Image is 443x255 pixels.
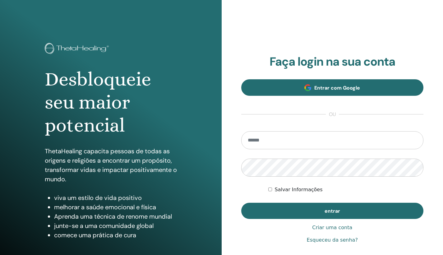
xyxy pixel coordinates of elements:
h1: Desbloqueie seu maior potencial [45,68,177,137]
label: Salvar Informações [275,186,322,193]
li: junte-se a uma comunidade global [54,221,177,230]
li: Aprenda uma técnica de renome mundial [54,212,177,221]
a: Esqueceu da senha? [307,236,358,244]
p: ThetaHealing capacita pessoas de todas as origens e religiões a encontrar um propósito, transform... [45,146,177,184]
h2: Faça login na sua conta [241,55,424,69]
a: Entrar com Google [241,79,424,96]
span: entrar [325,208,340,214]
a: Criar uma conta [312,224,352,231]
button: entrar [241,203,424,219]
li: melhorar a saúde emocional e física [54,202,177,212]
span: Entrar com Google [314,85,360,91]
li: viva um estilo de vida positivo [54,193,177,202]
div: Mantenha-me autenticado indefinidamente ou até que eu saia manualmente [268,186,423,193]
li: comece uma prática de cura [54,230,177,240]
span: OU [326,111,339,118]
